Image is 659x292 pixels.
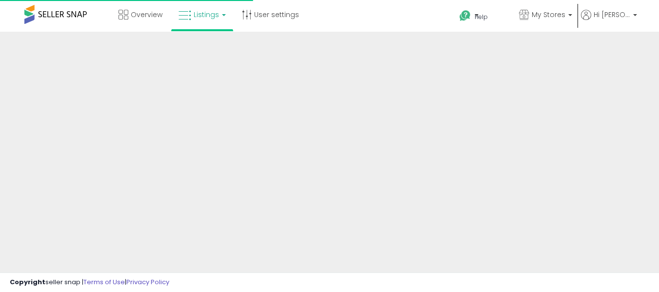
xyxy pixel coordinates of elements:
[131,10,162,19] span: Overview
[452,2,510,32] a: Help
[10,278,169,287] div: seller snap | |
[10,277,45,287] strong: Copyright
[459,10,471,22] i: Get Help
[83,277,125,287] a: Terms of Use
[532,10,565,19] span: My Stores
[126,277,169,287] a: Privacy Policy
[475,13,488,21] span: Help
[594,10,630,19] span: Hi [PERSON_NAME]
[194,10,219,19] span: Listings
[581,10,637,32] a: Hi [PERSON_NAME]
